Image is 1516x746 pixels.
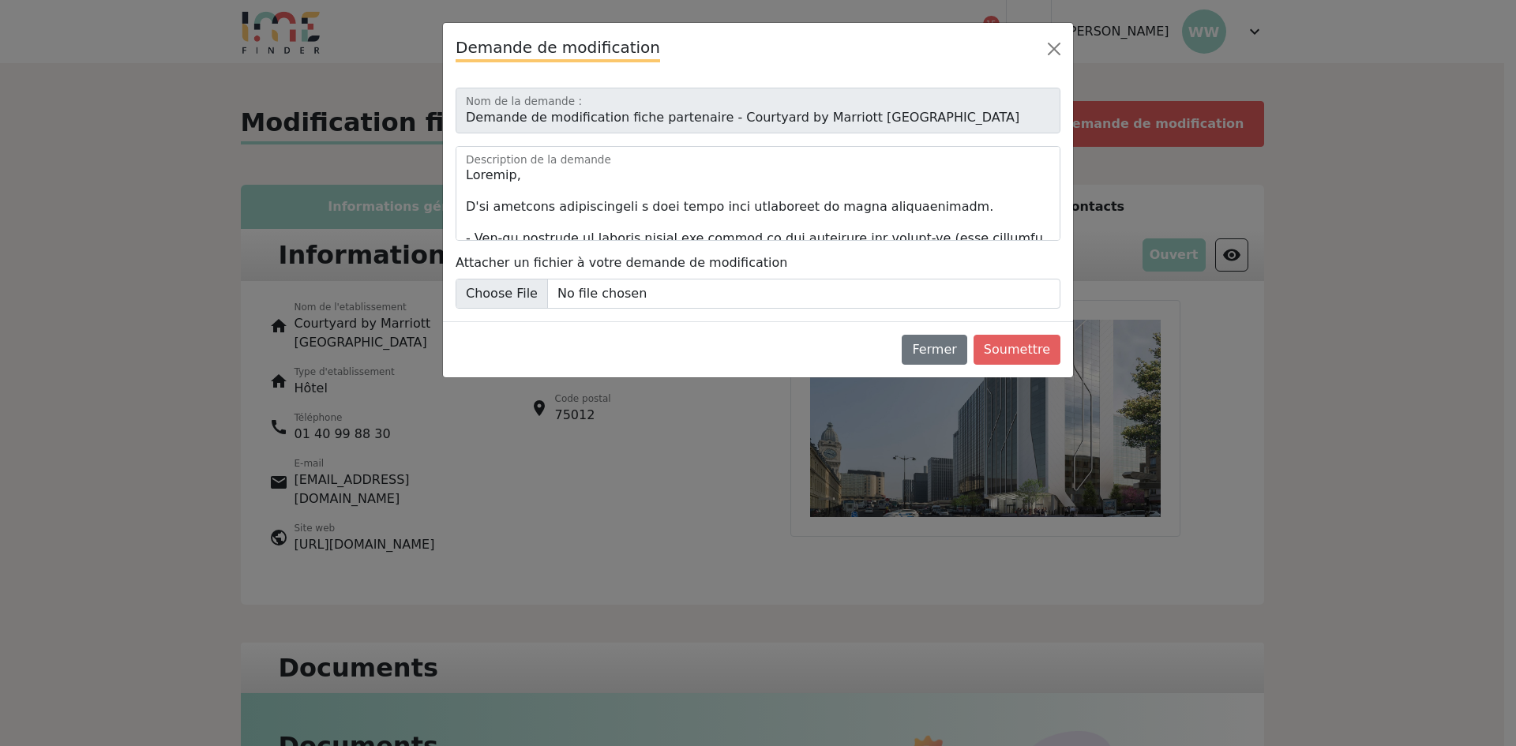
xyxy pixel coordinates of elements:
h5: Demande de modification [456,36,660,62]
button: Soumettre [974,335,1060,365]
input: Nom de la demande [456,88,1060,133]
button: Close [1041,36,1067,62]
label: Attacher un fichier à votre demande de modification [456,253,787,272]
button: Fermer [902,335,966,365]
